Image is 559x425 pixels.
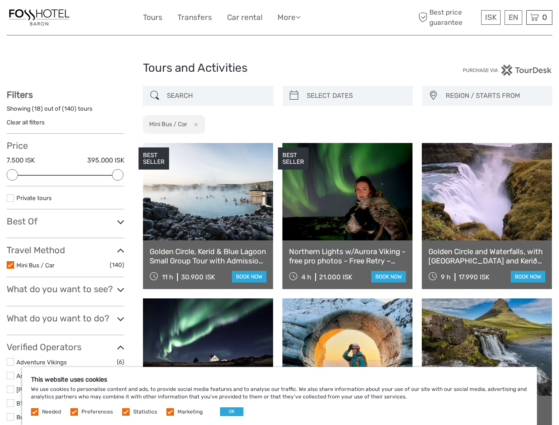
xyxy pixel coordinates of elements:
a: Buggy Iceland [16,413,55,421]
img: PurchaseViaTourDesk.png [463,65,552,76]
button: OK [220,407,243,416]
input: SEARCH [163,88,269,104]
span: (6) [117,357,124,367]
a: Clear all filters [7,119,45,126]
a: book now [232,271,266,282]
h3: Verified Operators [7,342,124,352]
a: Adventure Vikings [16,359,67,366]
a: book now [371,271,406,282]
a: BT Travel [16,400,42,407]
a: Golden Circle and Waterfalls, with [GEOGRAPHIC_DATA] and Kerið in small group [428,247,545,265]
div: EN [505,10,522,25]
div: BEST SELLER [139,147,169,170]
div: 17.990 ISK [459,273,490,281]
span: 0 [541,13,548,22]
h3: Travel Method [7,245,124,255]
a: [PERSON_NAME] [16,386,64,393]
a: Transfers [177,11,212,24]
a: book now [511,271,545,282]
h3: Best Of [7,216,124,227]
span: ISK [485,13,497,22]
span: 9 h [441,273,451,281]
strong: Filters [7,89,33,100]
label: Needed [42,408,61,416]
input: SELECT DATES [303,88,409,104]
button: x [189,120,200,129]
span: (140) [110,260,124,270]
p: We're away right now. Please check back later! [12,15,100,23]
h3: What do you want to see? [7,284,124,294]
div: 30.900 ISK [181,273,215,281]
span: 4 h [301,273,311,281]
div: Showing ( ) out of ( ) tours [7,104,124,118]
a: Arctic Adventures [16,372,66,379]
label: 18 [34,104,41,113]
a: Mini Bus / Car [16,262,54,269]
div: We use cookies to personalise content and ads, to provide social media features and to analyse ou... [22,367,537,425]
h5: This website uses cookies [31,376,528,383]
button: Open LiveChat chat widget [102,14,112,24]
h3: What do you want to do? [7,313,124,324]
span: 11 h [162,273,173,281]
button: REGION / STARTS FROM [442,89,548,103]
a: Northern Lights w/Aurora Viking - free pro photos - Free Retry – minibus [289,247,406,265]
a: Golden Circle, Kerid & Blue Lagoon Small Group Tour with Admission Ticket [150,247,266,265]
a: Tours [143,11,162,24]
div: 21.000 ISK [319,273,352,281]
label: 140 [64,104,74,113]
span: Best price guarantee [416,8,479,27]
h3: Price [7,140,124,151]
img: 1355-f22f4eb0-fb05-4a92-9bea-b034c25151e6_logo_small.jpg [7,7,72,28]
h2: Mini Bus / Car [149,120,187,127]
a: Car rental [227,11,262,24]
label: Marketing [177,408,203,416]
label: 395.000 ISK [87,156,124,165]
a: More [278,11,301,24]
label: Statistics [133,408,157,416]
label: 7.500 ISK [7,156,35,165]
label: Preferences [81,408,113,416]
h1: Tours and Activities [143,61,416,75]
div: BEST SELLER [278,147,308,170]
a: Private tours [16,194,52,201]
